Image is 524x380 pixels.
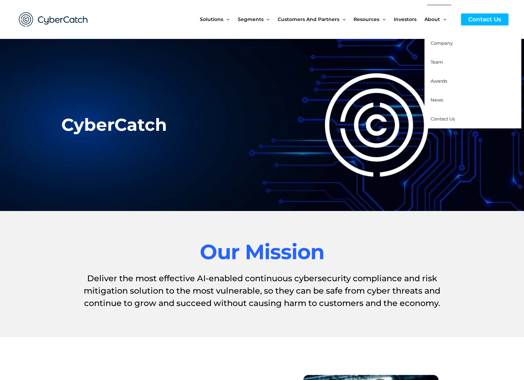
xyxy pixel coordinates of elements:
span: Customers and Partners [278,5,339,34]
a: Company [424,34,521,53]
span: Investors [394,5,417,34]
span: Contact Us [431,116,455,122]
span: Solutions [200,5,223,34]
a: Awards [424,72,521,91]
span: Menu Toggle [440,5,446,34]
span: Team [431,59,443,65]
nav: Site Navigation: New Main Menu [200,5,454,34]
span: Resources [353,5,379,34]
span: Company [431,40,453,46]
span: News [431,97,443,103]
h1: Deliver the most effective AI-enabled continuous cybersecurity compliance and risk mitigation sol... [69,272,455,309]
a: Team [424,53,521,72]
span: Menu Toggle [263,5,269,34]
span: About [424,5,440,34]
img: CyberCatch [12,5,95,34]
span: Menu Toggle [379,5,386,34]
span: Menu Toggle [339,5,346,34]
a: News [424,91,521,109]
span: Segments [237,5,263,34]
a: Contact Us [424,109,521,128]
a: Contact Us [461,13,508,25]
span: Menu Toggle [223,5,229,34]
a: Investors [394,5,424,34]
span: Awards [431,78,447,84]
h2: Our Mission [69,239,455,265]
h2: CyberCatch [61,116,172,134]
